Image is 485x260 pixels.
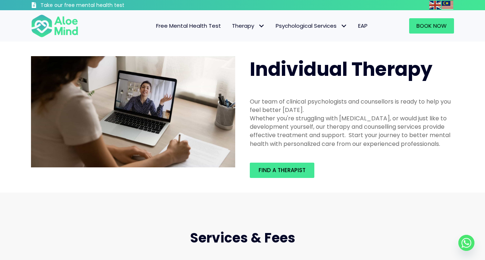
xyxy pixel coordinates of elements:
[409,18,454,34] a: Book Now
[31,2,163,10] a: Take our free mental health test
[31,14,78,38] img: Aloe mind Logo
[358,22,368,30] span: EAP
[270,18,353,34] a: Psychological ServicesPsychological Services: submenu
[232,22,265,30] span: Therapy
[190,229,295,247] span: Services & Fees
[151,18,226,34] a: Free Mental Health Test
[250,163,314,178] a: Find a therapist
[416,22,447,30] span: Book Now
[256,21,267,31] span: Therapy: submenu
[429,1,441,9] img: en
[442,1,454,9] a: Malay
[250,97,454,114] div: Our team of clinical psychologists and counsellors is ready to help you feel better [DATE].
[429,1,442,9] a: English
[226,18,270,34] a: TherapyTherapy: submenu
[353,18,373,34] a: EAP
[276,22,347,30] span: Psychological Services
[40,2,163,9] h3: Take our free mental health test
[442,1,453,9] img: ms
[31,56,235,168] img: Therapy online individual
[458,235,474,251] a: Whatsapp
[88,18,373,34] nav: Menu
[156,22,221,30] span: Free Mental Health Test
[250,114,454,148] div: Whether you're struggling with [MEDICAL_DATA], or would just like to development yourself, our th...
[259,166,306,174] span: Find a therapist
[338,21,349,31] span: Psychological Services: submenu
[250,56,432,82] span: Individual Therapy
